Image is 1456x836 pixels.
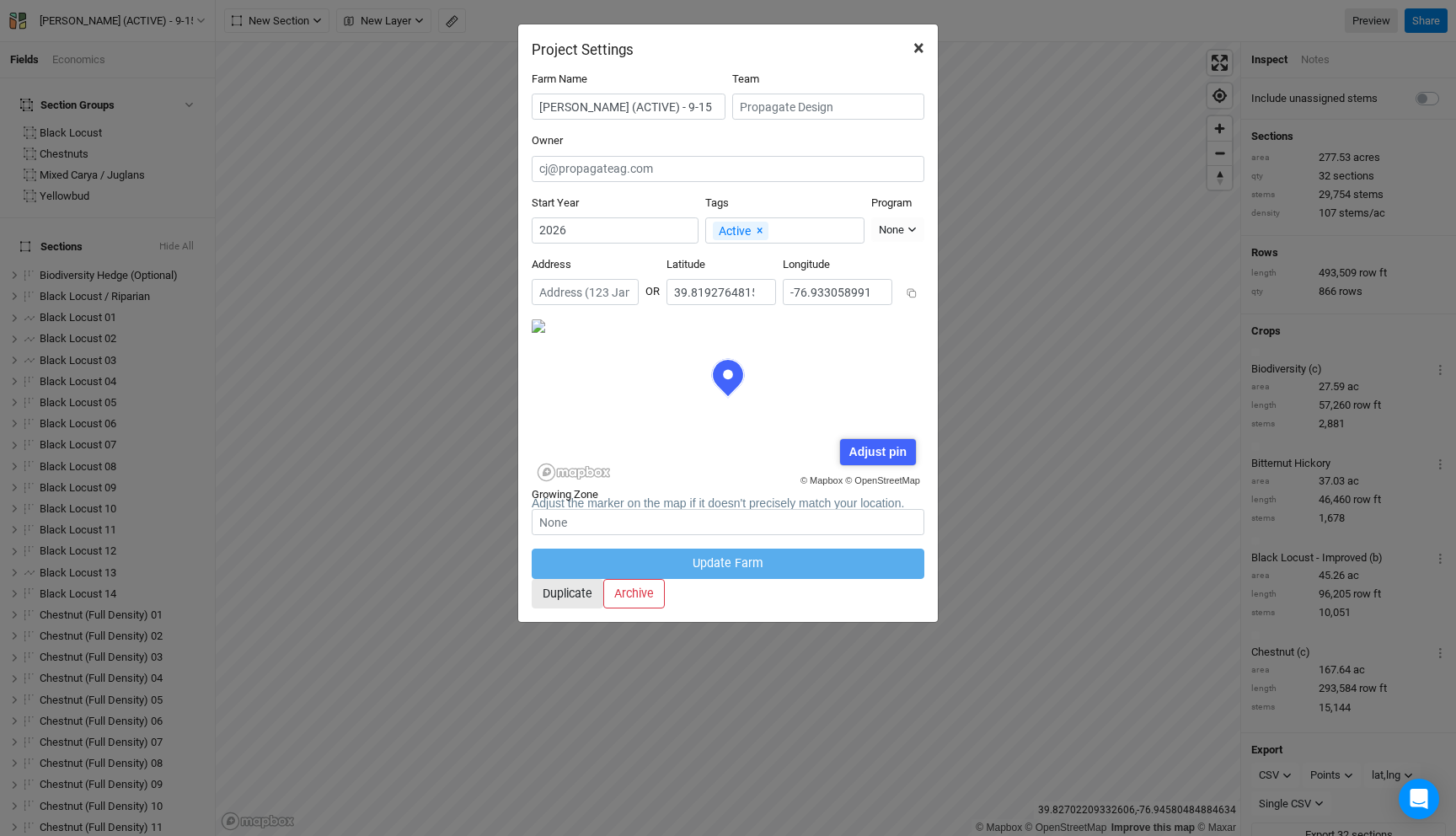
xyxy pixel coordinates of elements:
[532,279,639,305] input: Address (123 James St...)
[899,281,924,306] button: Copy
[532,72,587,87] label: Farm Name
[532,217,699,244] input: Start Year
[532,133,563,148] label: Owner
[751,220,768,240] button: Remove
[840,439,915,465] div: Adjust pin
[1399,779,1439,819] div: Open Intercom Messenger
[603,579,665,608] button: Archive
[666,257,705,272] label: Latitude
[783,279,892,305] input: Longitude
[532,549,924,578] button: Update Farm
[532,196,579,211] label: Start Year
[532,94,725,120] input: Project/Farm Name
[871,217,924,243] button: None
[732,94,924,120] input: Propagate Design
[900,24,938,72] button: Close
[532,579,603,608] button: Duplicate
[666,279,776,305] input: Latitude
[913,36,924,60] span: ×
[732,72,759,87] label: Team
[532,509,924,535] input: None
[537,463,611,482] a: Mapbox logo
[532,41,634,58] h2: Project Settings
[532,257,571,272] label: Address
[713,222,768,240] div: Active
[871,196,912,211] label: Program
[645,271,660,299] div: OR
[783,257,830,272] label: Longitude
[532,156,924,182] input: cj@propagateag.com
[705,196,729,211] label: Tags
[879,222,904,238] div: None
[845,475,920,485] a: © OpenStreetMap
[800,475,843,485] a: © Mapbox
[757,223,763,237] span: ×
[532,487,598,502] label: Growing Zone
